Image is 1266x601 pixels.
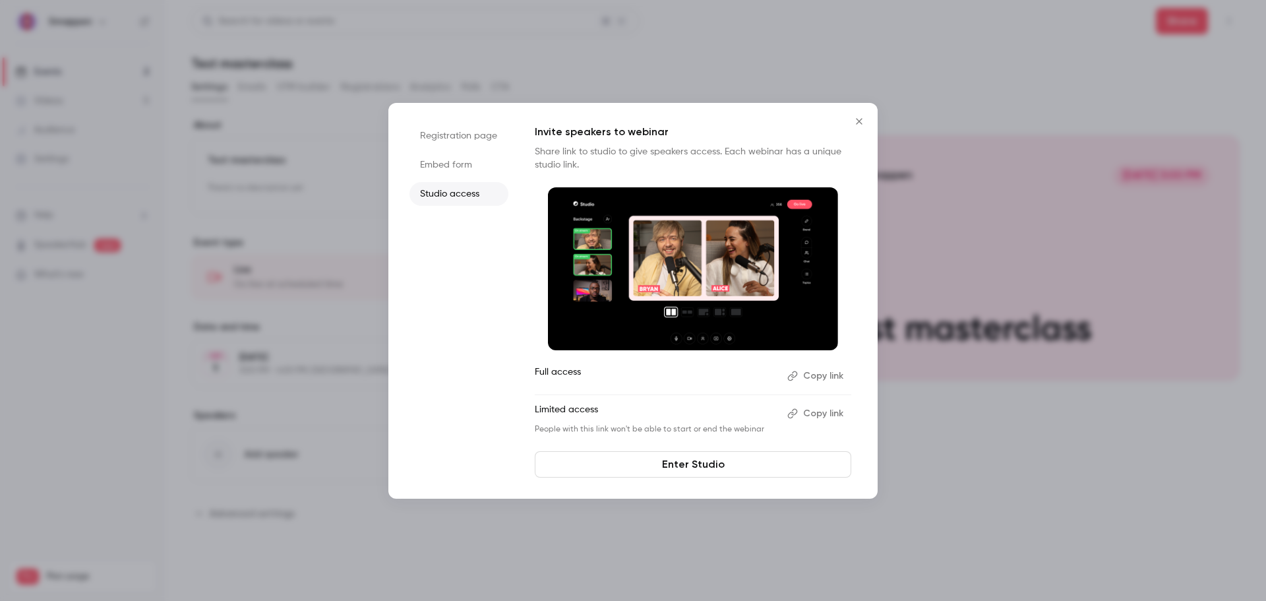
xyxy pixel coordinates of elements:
[782,403,851,424] button: Copy link
[535,124,851,140] p: Invite speakers to webinar
[535,403,777,424] p: Limited access
[782,365,851,387] button: Copy link
[409,124,508,148] li: Registration page
[535,424,777,435] p: People with this link won't be able to start or end the webinar
[535,145,851,172] p: Share link to studio to give speakers access. Each webinar has a unique studio link.
[846,108,872,135] button: Close
[535,365,777,387] p: Full access
[535,451,851,478] a: Enter Studio
[548,187,838,351] img: Invite speakers to webinar
[409,182,508,206] li: Studio access
[409,153,508,177] li: Embed form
